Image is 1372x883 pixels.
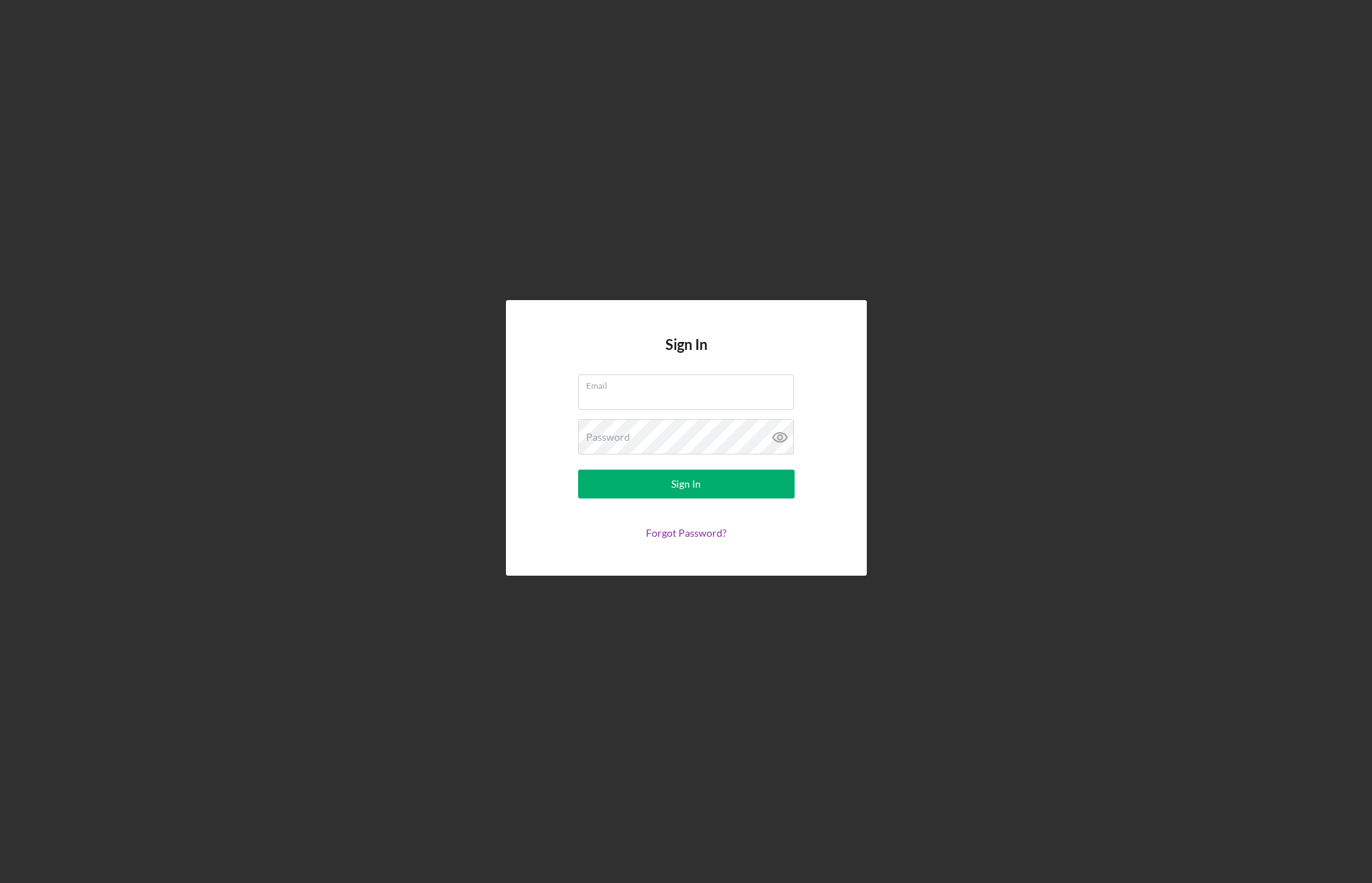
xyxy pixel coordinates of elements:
[578,470,795,498] button: Sign In
[586,431,630,443] label: Password
[586,375,794,391] label: Email
[646,527,727,539] a: Forgot Password?
[671,470,701,498] div: Sign In
[665,336,707,374] h4: Sign In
